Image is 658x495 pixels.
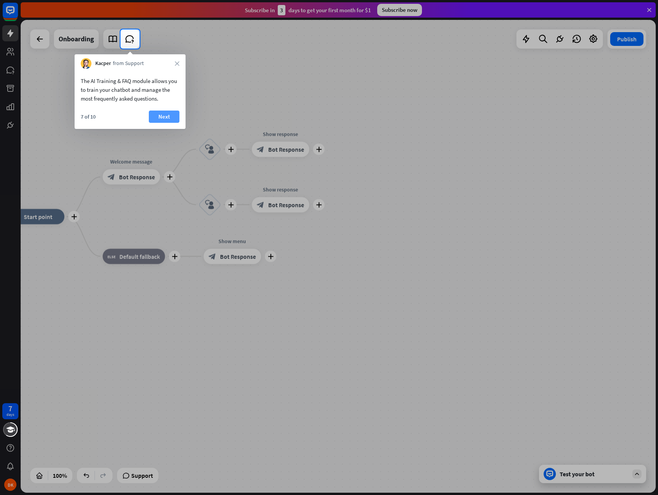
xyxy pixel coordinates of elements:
i: close [175,61,179,66]
span: from Support [113,60,144,67]
button: Next [149,111,179,123]
div: The AI Training & FAQ module allows you to train your chatbot and manage the most frequently aske... [81,77,179,103]
button: Open LiveChat chat widget [6,3,29,26]
span: Kacper [95,60,111,67]
div: 7 of 10 [81,113,96,120]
